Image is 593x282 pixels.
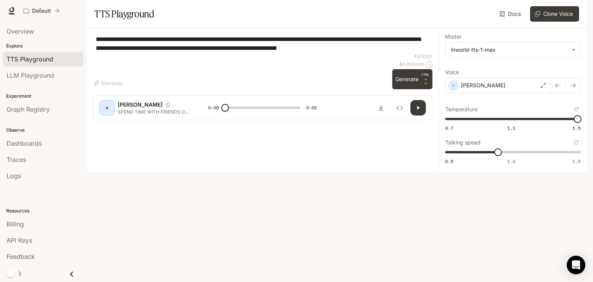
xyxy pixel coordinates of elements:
p: $ 0.000430 [399,61,425,68]
a: Docs [498,6,524,22]
span: 0:00 [208,104,219,112]
span: 0.7 [445,125,453,131]
p: [PERSON_NAME] [118,101,163,109]
span: 0:02 [306,104,317,112]
button: Inspect [392,100,407,116]
p: Voice [445,70,459,75]
button: Reset to default [572,138,581,147]
div: inworld-tts-1-max [451,46,568,54]
button: All workspaces [20,3,63,19]
p: Talking speed [445,140,481,145]
span: 1.1 [507,125,515,131]
button: Copy Voice ID [163,102,173,107]
span: 1.0 [507,158,515,165]
button: Download audio [373,100,389,116]
button: Reset to default [572,105,581,114]
span: 1.5 [573,125,581,131]
h1: TTS Playground [94,6,154,22]
p: ⏎ [422,72,429,86]
div: A [101,102,113,114]
p: SPEND TIME WITH FRIENDS OR SPEND TIME ALONE [118,109,190,115]
p: CTRL + [422,72,429,82]
p: Temperature [445,107,478,112]
span: 1.5 [573,158,581,165]
p: Model [445,34,461,39]
p: Default [32,8,51,14]
button: Clone Voice [530,6,579,22]
button: GenerateCTRL +⏎ [392,69,432,89]
button: Shortcuts [93,77,125,89]
div: Open Intercom Messenger [567,256,585,274]
p: [PERSON_NAME] [461,82,505,89]
span: 0.5 [445,158,453,165]
p: 43 / 1000 [414,53,432,59]
div: inworld-tts-1-max [446,42,580,57]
